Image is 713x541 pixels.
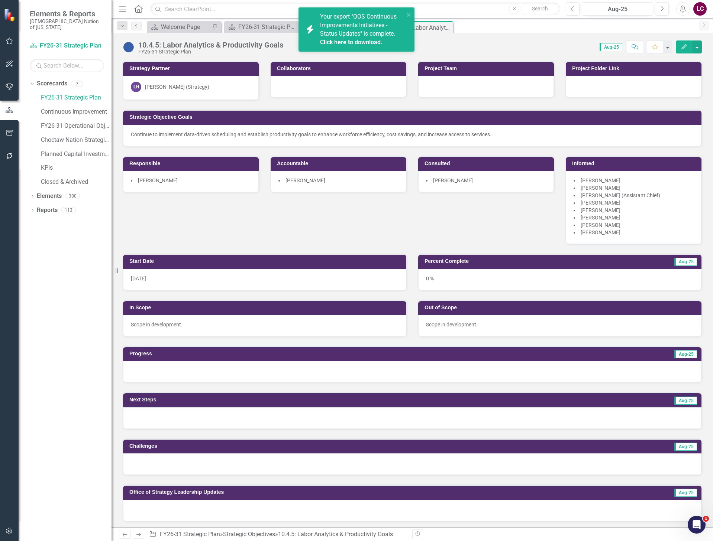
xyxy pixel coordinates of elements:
[129,161,255,166] h3: Responsible
[145,83,209,91] div: [PERSON_NAME] (Strategy)
[238,22,297,32] div: FY26-31 Strategic Plan
[41,122,112,130] a: FY26-31 Operational Objectives
[160,531,220,538] a: FY26-31 Strategic Plan
[532,6,548,12] span: Search
[226,22,297,32] a: FY26-31 Strategic Plan
[406,10,412,19] button: close
[277,66,403,71] h3: Collaborators
[320,13,402,46] span: Your export "OOS Continuous Improvements Initiatives - Status Updates" is complete.
[674,489,697,497] span: Aug-25
[425,258,603,264] h3: Percent Complete
[41,150,112,159] a: Planned Capital Investments
[129,66,255,71] h3: Strategy Partner
[584,5,651,14] div: Aug-25
[65,193,80,199] div: 380
[149,530,407,539] div: » »
[71,81,83,87] div: 7
[37,79,67,88] a: Scorecards
[129,258,403,264] h3: Start Date
[521,4,558,14] button: Search
[151,3,560,16] input: Search ClearPoint...
[41,164,112,172] a: KPIs
[30,18,104,30] small: [DEMOGRAPHIC_DATA] Nation of [US_STATE]
[131,321,399,328] p: Scope in development.
[600,43,622,51] span: Aug-25
[581,222,620,228] span: [PERSON_NAME]
[426,321,694,328] p: Scope in development.
[674,258,697,266] span: Aug-25
[425,305,698,310] h3: Out of Scope
[581,229,620,235] span: [PERSON_NAME]
[4,8,17,22] img: ClearPoint Strategy
[129,351,408,356] h3: Progress
[149,22,210,32] a: Welcome Page
[581,215,620,221] span: [PERSON_NAME]
[161,22,210,32] div: Welcome Page
[61,207,76,214] div: 113
[425,66,550,71] h3: Project Team
[582,2,653,16] button: Aug-25
[129,397,433,403] h3: Next Steps
[674,397,697,405] span: Aug-25
[688,516,706,534] iframe: Intercom live chat
[131,82,141,92] div: LH
[138,41,283,49] div: 10.4.5: Labor Analytics & Productivity Goals
[572,66,698,71] h3: Project Folder Link
[285,177,325,183] span: [PERSON_NAME]
[129,114,698,120] h3: Strategic Objective Goals
[581,185,620,191] span: [PERSON_NAME]
[703,516,709,522] span: 1
[581,192,660,198] span: [PERSON_NAME] (Assistant Chief)
[320,39,383,46] a: Click here to download.
[129,489,585,495] h3: Office of Strategy Leadership Updates
[581,200,620,206] span: [PERSON_NAME]
[138,49,283,55] div: FY26-31 Strategic Plan
[674,443,697,451] span: Aug-25
[131,276,146,281] span: [DATE]
[693,2,707,16] button: LC
[223,531,275,538] a: Strategic Objectives
[30,59,104,72] input: Search Below...
[37,206,58,215] a: Reports
[131,131,694,138] div: Continue to implement data-driven scheduling and establish productivity goals to enhance workforc...
[277,161,403,166] h3: Accountable
[30,42,104,50] a: FY26-31 Strategic Plan
[572,161,698,166] h3: Informed
[129,443,438,449] h3: Challenges
[41,136,112,144] a: Choctaw Nation Strategic Plan
[30,9,104,18] span: Elements & Reports
[393,23,451,32] div: 10.4.5: Labor Analytics & Productivity Goals
[581,207,620,213] span: [PERSON_NAME]
[37,192,62,201] a: Elements
[41,94,112,102] a: FY26-31 Strategic Plan
[129,305,403,310] h3: In Scope
[41,108,112,116] a: Continuous Improvement
[425,161,550,166] h3: Consulted
[138,177,178,183] span: [PERSON_NAME]
[278,531,393,538] div: 10.4.5: Labor Analytics & Productivity Goals
[123,41,135,53] img: Not Started
[418,269,701,290] div: 0 %
[41,178,112,186] a: Closed & Archived
[581,177,620,183] span: [PERSON_NAME]
[433,177,473,183] span: [PERSON_NAME]
[674,350,697,358] span: Aug-25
